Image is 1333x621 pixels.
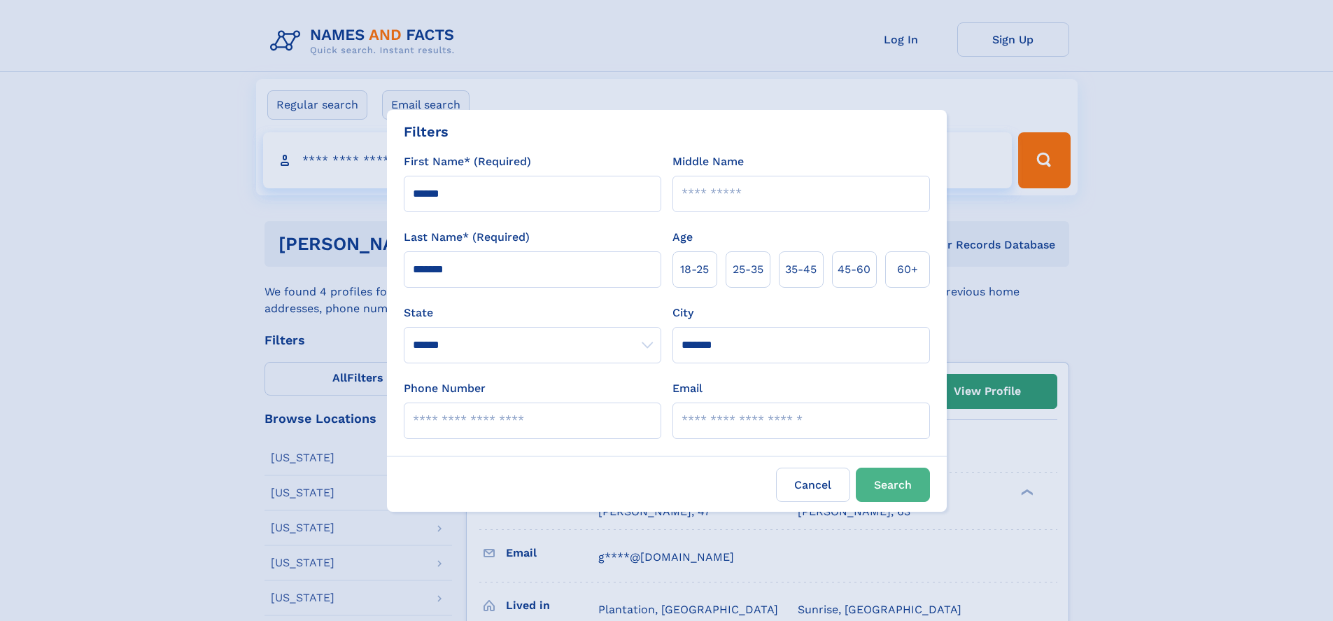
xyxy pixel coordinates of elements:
label: Email [672,380,703,397]
span: 60+ [897,261,918,278]
label: Age [672,229,693,246]
span: 18‑25 [680,261,709,278]
button: Search [856,468,930,502]
span: 45‑60 [838,261,870,278]
label: First Name* (Required) [404,153,531,170]
label: Middle Name [672,153,744,170]
span: 35‑45 [785,261,817,278]
label: Cancel [776,468,850,502]
span: 25‑35 [733,261,763,278]
label: Last Name* (Required) [404,229,530,246]
label: Phone Number [404,380,486,397]
label: State [404,305,661,321]
label: City [672,305,693,321]
div: Filters [404,121,449,142]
